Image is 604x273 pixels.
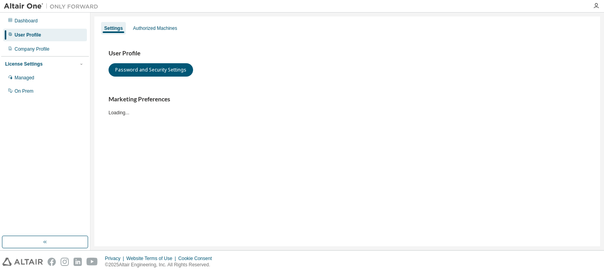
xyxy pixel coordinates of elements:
img: Altair One [4,2,102,10]
img: instagram.svg [61,258,69,266]
div: Authorized Machines [133,25,177,31]
div: Settings [104,25,123,31]
div: Loading... [109,95,586,115]
div: Cookie Consent [178,255,216,262]
img: altair_logo.svg [2,258,43,266]
div: User Profile [15,32,41,38]
div: Privacy [105,255,126,262]
button: Password and Security Settings [109,63,193,77]
p: © 2025 Altair Engineering, Inc. All Rights Reserved. [105,262,217,268]
img: facebook.svg [48,258,56,266]
img: linkedin.svg [74,258,82,266]
div: Managed [15,75,34,81]
h3: Marketing Preferences [109,95,586,103]
div: License Settings [5,61,42,67]
div: Website Terms of Use [126,255,178,262]
div: Dashboard [15,18,38,24]
div: On Prem [15,88,33,94]
img: youtube.svg [87,258,98,266]
div: Company Profile [15,46,50,52]
h3: User Profile [109,49,586,57]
